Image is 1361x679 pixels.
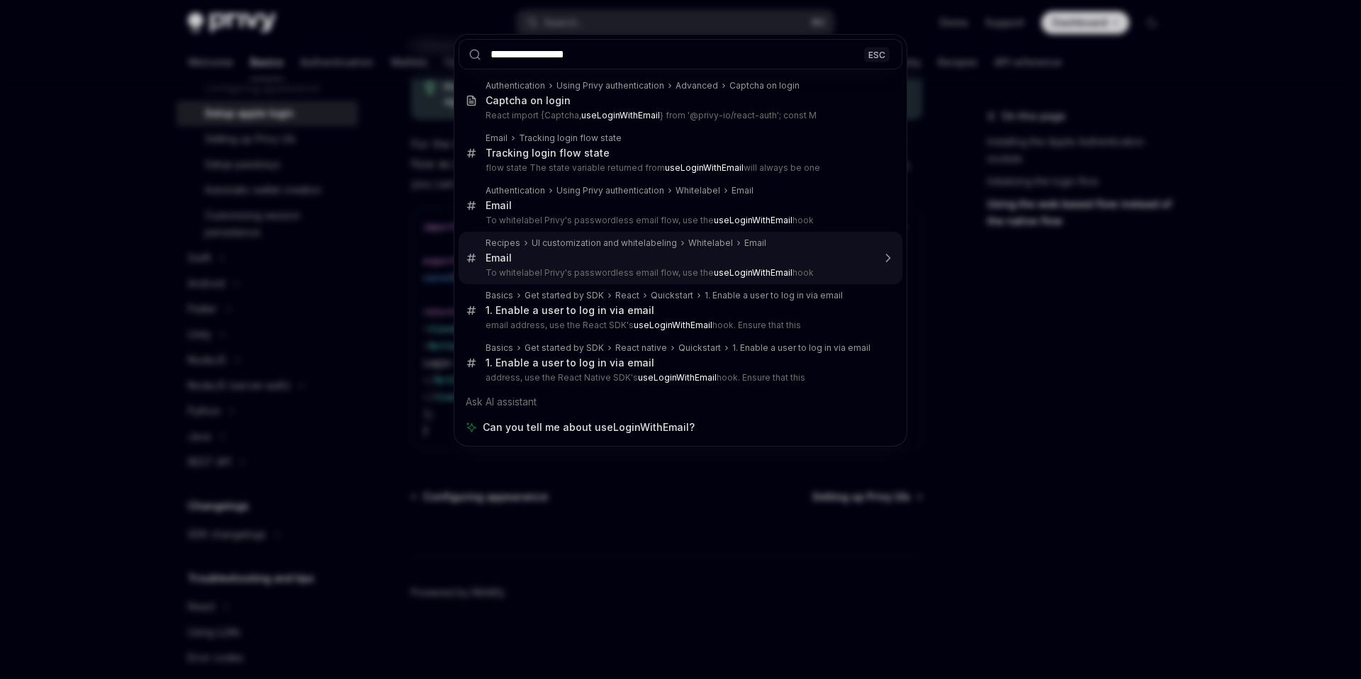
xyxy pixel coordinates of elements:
[714,267,792,278] b: useLoginWithEmail
[732,185,754,196] div: Email
[556,80,664,91] div: Using Privy authentication
[744,237,766,249] div: Email
[714,215,792,225] b: useLoginWithEmail
[486,185,545,196] div: Authentication
[486,199,512,212] div: Email
[486,357,654,369] div: 1. Enable a user to log in via email
[665,162,744,173] b: useLoginWithEmail
[532,237,677,249] div: UI customization and whitelabeling
[486,267,873,279] p: To whitelabel Privy's passwordless email flow, use the hook
[525,290,604,301] div: Get started by SDK
[525,342,604,354] div: Get started by SDK
[486,304,654,317] div: 1. Enable a user to log in via email
[556,185,664,196] div: Using Privy authentication
[486,320,873,331] p: email address, use the React SDK's hook. Ensure that this
[486,147,610,159] div: Tracking login flow state
[486,342,513,354] div: Basics
[638,372,717,383] b: useLoginWithEmail
[705,290,843,301] div: 1. Enable a user to log in via email
[486,237,520,249] div: Recipes
[486,110,873,121] p: React import {Captcha, } from '@privy-io/react-auth'; const M
[676,185,720,196] div: Whitelabel
[486,372,873,383] p: address, use the React Native SDK's hook. Ensure that this
[519,133,622,144] div: Tracking login flow state
[615,290,639,301] div: React
[651,290,693,301] div: Quickstart
[486,80,545,91] div: Authentication
[864,47,890,62] div: ESC
[678,342,721,354] div: Quickstart
[486,94,571,107] div: Captcha on login
[486,290,513,301] div: Basics
[486,215,873,226] p: To whitelabel Privy's passwordless email flow, use the hook
[486,252,512,264] div: Email
[459,389,902,415] div: Ask AI assistant
[581,110,660,120] b: useLoginWithEmail
[483,420,695,434] span: Can you tell me about useLoginWithEmail?
[486,162,873,174] p: flow state The state variable returned from will always be one
[634,320,712,330] b: useLoginWithEmail
[615,342,667,354] div: React native
[688,237,733,249] div: Whitelabel
[729,80,800,91] div: Captcha on login
[486,133,508,144] div: Email
[676,80,718,91] div: Advanced
[732,342,870,354] div: 1. Enable a user to log in via email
